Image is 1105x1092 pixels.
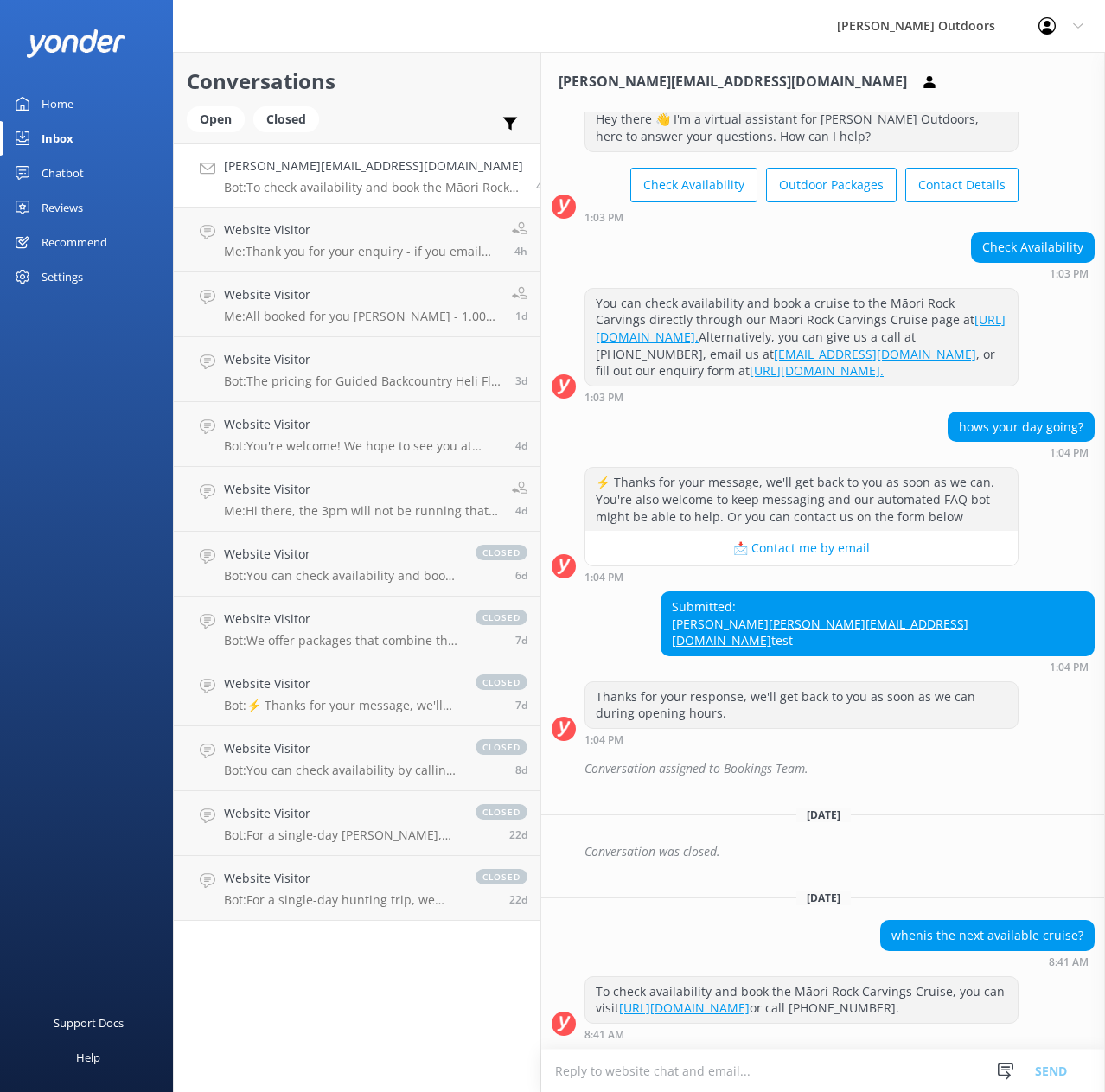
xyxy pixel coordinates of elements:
h4: Website Visitor [224,804,458,823]
div: Sep 12 2025 01:04pm (UTC +12:00) Pacific/Auckland [661,661,1095,673]
p: Bot: For a single-day [PERSON_NAME], we've got you covered with firearms, food, and transport. On... [224,827,458,843]
div: Support Docs [54,1006,124,1040]
strong: 1:04 PM [1050,662,1089,673]
div: Sep 12 2025 01:03pm (UTC +12:00) Pacific/Auckland [971,267,1095,279]
div: Hey there 👋 I'm a virtual assistant for [PERSON_NAME] Outdoors, here to answer your questions. Ho... [585,105,1018,150]
div: Sep 12 2025 01:03pm (UTC +12:00) Pacific/Auckland [584,211,1019,223]
span: closed [476,610,527,625]
div: You can check availability and book a cruise to the Māori Rock Carvings directly through our Māor... [585,289,1018,386]
a: Open [187,109,253,128]
h4: Website Visitor [224,545,458,564]
div: Check Availability [972,233,1094,262]
span: closed [476,739,527,755]
span: closed [476,674,527,690]
span: Sep 15 2025 03:56pm (UTC +12:00) Pacific/Auckland [515,374,527,388]
strong: 8:41 AM [1049,957,1089,967]
span: Sep 11 2025 12:12pm (UTC +12:00) Pacific/Auckland [515,763,527,777]
span: Sep 12 2025 09:55am (UTC +12:00) Pacific/Auckland [515,698,527,712]
div: whenis the next available cruise? [881,921,1094,950]
h4: Website Visitor [224,674,458,693]
span: Sep 15 2025 10:15am (UTC +12:00) Pacific/Auckland [515,438,527,453]
h4: Website Visitor [224,739,458,758]
div: Inbox [42,121,73,156]
div: Open [187,106,245,132]
a: [URL][DOMAIN_NAME]. [750,362,884,379]
div: Sep 12 2025 01:04pm (UTC +12:00) Pacific/Auckland [584,733,1019,745]
a: Website VisitorBot:We offer packages that combine the best of Taupō’s land and water. Our Guided ... [174,597,540,661]
a: Website VisitorMe:All booked for you [PERSON_NAME] - 1.00 pm [DATE] See you then1d [174,272,540,337]
button: Outdoor Packages [766,168,897,202]
p: Bot: You're welcome! We hope to see you at [PERSON_NAME] Outdoors soon! [224,438,502,454]
span: Aug 27 2025 06:35pm (UTC +12:00) Pacific/Auckland [509,827,527,842]
span: Sep 19 2025 08:37am (UTC +12:00) Pacific/Auckland [514,244,527,259]
a: [URL][DOMAIN_NAME]. [596,311,1006,345]
h4: Website Visitor [224,220,499,239]
p: Bot: You can check availability and book a cruise to the Māori Rock Carvings directly through our... [224,568,458,584]
strong: 1:03 PM [584,393,623,403]
div: 2025-09-16T19:23:39.443 [552,837,1095,866]
a: [URL][DOMAIN_NAME] [619,999,750,1016]
a: Closed [253,109,328,128]
p: Me: Hi there, the 3pm will not be running that day but the 10.30 and 1.00pm will be !! [224,503,499,519]
span: Sep 15 2025 09:30am (UTC +12:00) Pacific/Auckland [515,503,527,518]
strong: 1:03 PM [584,213,623,223]
div: Thanks for your response, we'll get back to you as soon as we can during opening hours. [585,682,1018,728]
a: [PERSON_NAME][EMAIL_ADDRESS][DOMAIN_NAME] [672,616,968,649]
p: Bot: To check availability and book the Māori Rock Carvings Cruise, you can visit [URL][DOMAIN_NA... [224,180,523,195]
div: Reviews [42,190,83,225]
h4: [PERSON_NAME][EMAIL_ADDRESS][DOMAIN_NAME] [224,156,523,176]
button: 📩 Contact me by email [585,531,1018,565]
a: Website VisitorBot:For a single-day hunting trip, we provide firearms, food, and transport. For m... [174,856,540,921]
div: Sep 12 2025 01:04pm (UTC +12:00) Pacific/Auckland [584,571,1019,583]
div: Conversation was closed. [584,837,1095,866]
div: hows your day going? [949,412,1094,442]
span: closed [476,804,527,820]
div: To check availability and book the Māori Rock Carvings Cruise, you can visit or call [PHONE_NUMBER]. [585,977,1018,1023]
img: yonder-white-logo.png [26,29,125,58]
span: Aug 27 2025 06:31pm (UTC +12:00) Pacific/Auckland [509,892,527,907]
div: Help [76,1040,100,1075]
div: Home [42,86,73,121]
h4: Website Visitor [224,869,458,888]
div: Closed [253,106,319,132]
h2: Conversations [187,65,527,98]
strong: 1:04 PM [584,735,623,745]
p: Bot: ⚡ Thanks for your message, we'll get back to you as soon as we can. You're also welcome to k... [224,698,458,713]
p: Me: All booked for you [PERSON_NAME] - 1.00 pm [DATE] See you then [224,309,499,324]
span: Sep 19 2025 08:41am (UTC +12:00) Pacific/Auckland [536,179,549,194]
p: Bot: For a single-day hunting trip, we provide firearms, food, and transport. For multi-day trips... [224,892,458,908]
a: Website VisitorBot:You're welcome! We hope to see you at [PERSON_NAME] Outdoors soon!4d [174,402,540,467]
h4: Website Visitor [224,415,502,434]
a: Website VisitorBot:The pricing for Guided Backcountry Heli Fly Fishing varies depending on group ... [174,337,540,402]
p: Bot: The pricing for Guided Backcountry Heli Fly Fishing varies depending on group size and custo... [224,374,502,389]
div: 2025-09-12T01:07:52.031 [552,754,1095,783]
div: Sep 19 2025 08:41am (UTC +12:00) Pacific/Auckland [584,1028,1019,1040]
button: Contact Details [905,168,1019,202]
strong: 8:41 AM [584,1030,624,1040]
a: Website VisitorMe:Thank you for your enquiry - if you email me [EMAIL_ADDRESS][DOMAIN_NAME] or ca... [174,208,540,272]
p: Me: Thank you for your enquiry - if you email me [EMAIL_ADDRESS][DOMAIN_NAME] or call [PHONE_NUMB... [224,244,499,259]
h4: Website Visitor [224,285,499,304]
p: Bot: We offer packages that combine the best of Taupō’s land and water. Our Guided Hike and Cruis... [224,633,458,648]
div: Sep 12 2025 01:04pm (UTC +12:00) Pacific/Auckland [948,446,1095,458]
div: Chatbot [42,156,84,190]
span: closed [476,545,527,560]
a: [EMAIL_ADDRESS][DOMAIN_NAME] [774,346,976,362]
span: Sep 18 2025 09:33am (UTC +12:00) Pacific/Auckland [515,309,527,323]
a: Website VisitorBot:You can check availability by calling us on [PHONE_NUMBER], emailing [EMAIL_AD... [174,726,540,791]
div: Recommend [42,225,107,259]
a: [PERSON_NAME][EMAIL_ADDRESS][DOMAIN_NAME]Bot:To check availability and book the Māori Rock Carvin... [174,143,540,208]
span: closed [476,869,527,884]
div: Sep 19 2025 08:41am (UTC +12:00) Pacific/Auckland [880,955,1095,967]
h4: Website Visitor [224,610,458,629]
h4: Website Visitor [224,350,502,369]
strong: 1:03 PM [1050,269,1089,279]
a: Website VisitorMe:Hi there, the 3pm will not be running that day but the 10.30 and 1.00pm will be... [174,467,540,532]
a: Website VisitorBot:You can check availability and book a cruise to the Māori Rock Carvings direct... [174,532,540,597]
div: Submitted: [PERSON_NAME] test [661,592,1094,655]
h4: Website Visitor [224,480,499,499]
strong: 1:04 PM [584,572,623,583]
span: [DATE] [796,808,851,822]
span: [DATE] [796,891,851,905]
div: Conversation assigned to Bookings Team. [584,754,1095,783]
